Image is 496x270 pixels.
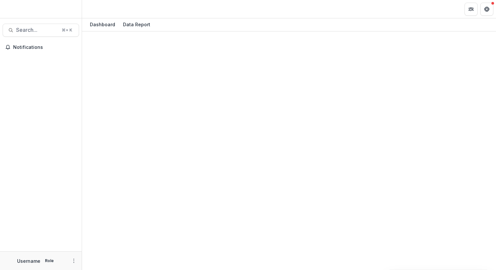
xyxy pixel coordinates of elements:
button: Notifications [3,42,79,52]
div: ⌘ + K [60,27,73,34]
p: Username [17,258,40,264]
a: Data Report [120,18,153,31]
div: Dashboard [87,20,118,29]
button: Get Help [480,3,493,16]
a: Dashboard [87,18,118,31]
button: Search... [3,24,79,37]
div: Data Report [120,20,153,29]
button: More [70,257,78,265]
span: Search... [16,27,58,33]
button: Partners [465,3,478,16]
p: Role [43,258,56,264]
span: Notifications [13,45,76,50]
